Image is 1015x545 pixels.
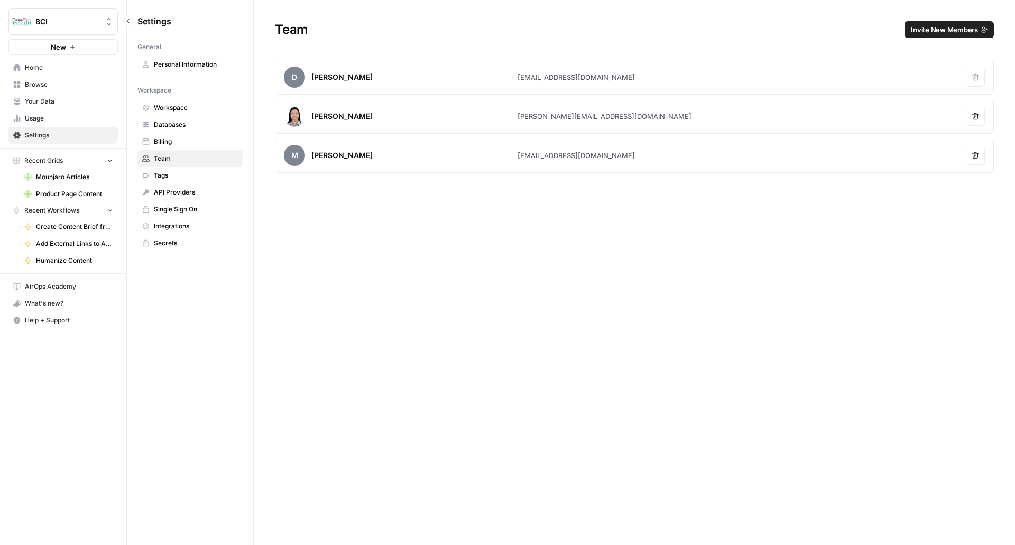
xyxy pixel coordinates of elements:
span: Billing [154,137,238,146]
span: Settings [137,15,171,27]
a: Add External Links to Article [20,235,118,252]
span: Add External Links to Article [36,239,113,248]
a: Personal Information [137,56,243,73]
a: Humanize Content [20,252,118,269]
button: Recent Workflows [8,202,118,218]
a: Secrets [137,235,243,252]
div: [PERSON_NAME][EMAIL_ADDRESS][DOMAIN_NAME] [518,111,691,122]
a: Your Data [8,93,118,110]
span: Your Data [25,97,113,106]
span: Databases [154,120,238,130]
span: Integrations [154,221,238,231]
span: Mounjaro Articles [36,172,113,182]
span: Product Page Content [36,189,113,199]
span: Humanize Content [36,256,113,265]
span: Settings [25,131,113,140]
a: Workspace [137,99,243,116]
a: API Providers [137,184,243,201]
span: D [284,67,305,88]
span: Workspace [154,103,238,113]
a: Product Page Content [20,186,118,202]
a: Create Content Brief from Keyword - Mounjaro [20,218,118,235]
div: What's new? [9,295,117,311]
a: Single Sign On [137,201,243,218]
span: Single Sign On [154,205,238,214]
button: What's new? [8,295,118,312]
a: Billing [137,133,243,150]
span: Invite New Members [911,24,978,35]
span: Workspace [137,86,171,95]
div: [EMAIL_ADDRESS][DOMAIN_NAME] [518,150,635,161]
span: Recent Grids [24,156,63,165]
div: [PERSON_NAME] [311,150,373,161]
span: Team [154,154,238,163]
a: Integrations [137,218,243,235]
span: AirOps Academy [25,282,113,291]
span: Recent Workflows [24,206,79,215]
span: Browse [25,80,113,89]
div: [PERSON_NAME] [311,72,373,82]
a: Usage [8,110,118,127]
span: Personal Information [154,60,238,69]
div: [PERSON_NAME] [311,111,373,122]
span: Tags [154,171,238,180]
button: New [8,39,118,55]
a: Mounjaro Articles [20,169,118,186]
button: Invite New Members [905,21,994,38]
div: [EMAIL_ADDRESS][DOMAIN_NAME] [518,72,635,82]
a: Settings [8,127,118,144]
a: AirOps Academy [8,278,118,295]
button: Help + Support [8,312,118,329]
span: Usage [25,114,113,123]
a: Databases [137,116,243,133]
span: Help + Support [25,316,113,325]
span: Create Content Brief from Keyword - Mounjaro [36,222,113,232]
a: Team [137,150,243,167]
span: General [137,42,161,52]
a: Home [8,59,118,76]
button: Recent Grids [8,153,118,169]
div: Team [254,21,1015,38]
span: BCI [35,16,99,27]
img: BCI Logo [12,12,31,31]
span: New [51,42,66,52]
a: Tags [137,167,243,184]
span: Secrets [154,238,238,248]
img: avatar [284,106,305,127]
a: Browse [8,76,118,93]
span: Home [25,63,113,72]
span: M [284,145,305,166]
button: Workspace: BCI [8,8,118,35]
span: API Providers [154,188,238,197]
